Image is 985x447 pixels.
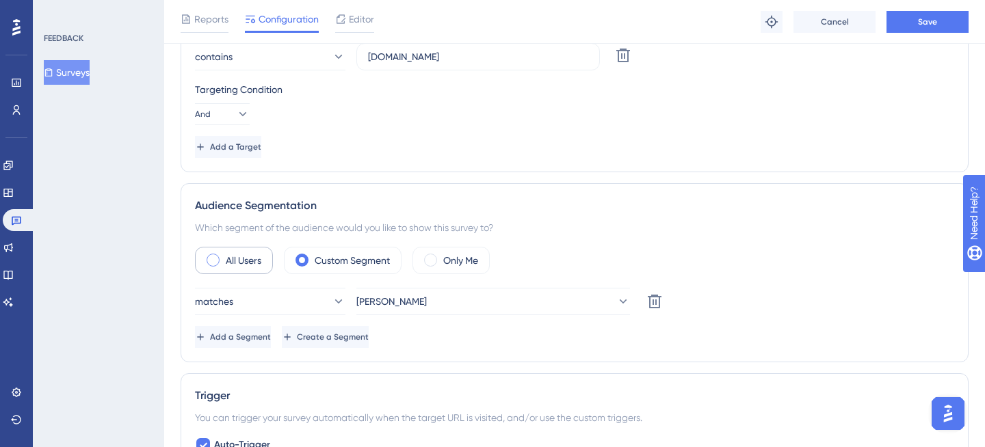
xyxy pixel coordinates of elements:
label: Custom Segment [315,252,390,269]
span: Cancel [821,16,849,27]
label: Only Me [443,252,478,269]
span: Need Help? [32,3,86,20]
button: Add a Target [195,136,261,158]
span: Add a Segment [210,331,271,342]
div: You can trigger your survey automatically when the target URL is visited, and/or use the custom t... [195,409,954,426]
button: Save [886,11,969,33]
div: FEEDBACK [44,33,83,44]
button: Create a Segment [282,326,369,348]
span: Add a Target [210,141,261,152]
span: contains [195,49,233,65]
div: Which segment of the audience would you like to show this survey to? [195,219,954,236]
button: contains [195,43,345,70]
span: Editor [349,11,374,27]
button: matches [195,288,345,315]
div: Targeting Condition [195,81,954,98]
span: Reports [194,11,228,27]
button: [PERSON_NAME] [356,288,630,315]
button: Add a Segment [195,326,271,348]
span: matches [195,293,233,310]
input: yourwebsite.com/path [368,49,588,64]
label: All Users [226,252,261,269]
span: And [195,109,211,120]
iframe: UserGuiding AI Assistant Launcher [928,393,969,434]
span: Configuration [259,11,319,27]
span: [PERSON_NAME] [356,293,427,310]
div: Trigger [195,388,954,404]
span: Save [918,16,937,27]
div: Audience Segmentation [195,198,954,214]
button: Surveys [44,60,90,85]
button: Cancel [793,11,876,33]
span: Create a Segment [297,331,369,342]
button: And [195,103,250,125]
